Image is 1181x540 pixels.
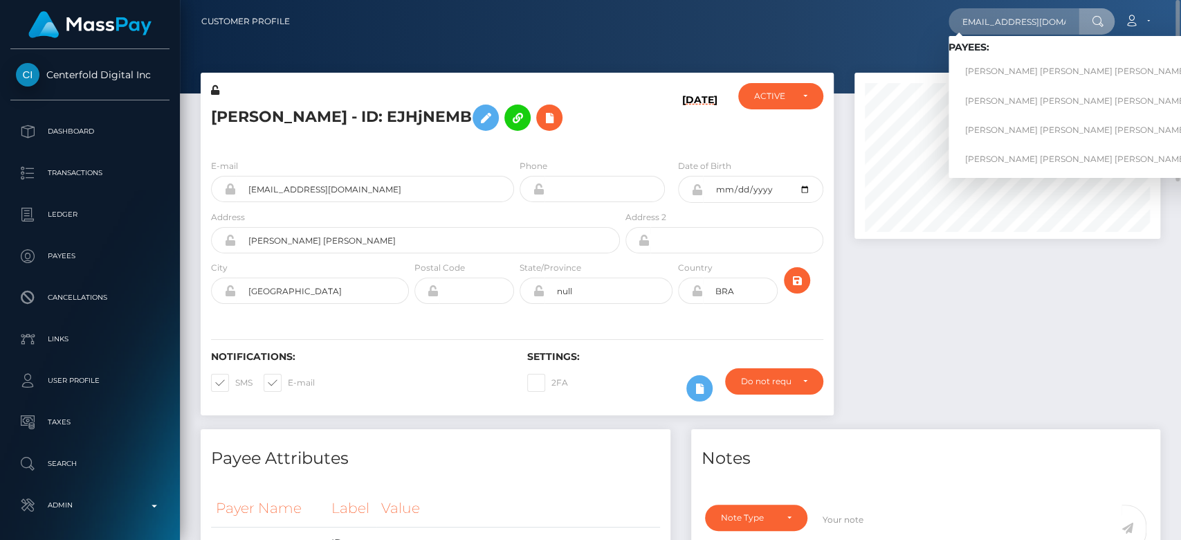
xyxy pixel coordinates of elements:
[10,69,170,81] span: Centerfold Digital Inc
[211,160,238,172] label: E-mail
[16,204,164,225] p: Ledger
[625,211,666,224] label: Address 2
[678,262,713,274] label: Country
[211,374,253,392] label: SMS
[414,262,465,274] label: Postal Code
[721,512,776,523] div: Note Type
[10,322,170,357] a: Links
[28,11,152,38] img: MassPay Logo
[16,63,39,87] img: Centerfold Digital Inc
[327,489,376,528] th: Label
[16,453,164,474] p: Search
[520,262,581,274] label: State/Province
[264,374,315,392] label: E-mail
[10,197,170,232] a: Ledger
[10,363,170,398] a: User Profile
[10,447,170,481] a: Search
[527,374,568,392] label: 2FA
[10,114,170,149] a: Dashboard
[10,239,170,273] a: Payees
[211,489,327,528] th: Payer Name
[16,246,164,267] p: Payees
[16,163,164,183] p: Transactions
[678,160,731,172] label: Date of Birth
[10,488,170,523] a: Admin
[10,156,170,190] a: Transactions
[16,412,164,433] p: Taxes
[754,91,791,102] div: ACTIVE
[16,329,164,350] p: Links
[725,368,823,395] button: Do not require
[705,505,807,531] button: Note Type
[741,376,791,387] div: Do not require
[682,94,717,143] h6: [DATE]
[702,447,1151,471] h4: Notes
[211,351,506,363] h6: Notifications:
[376,489,737,528] th: Value
[211,262,228,274] label: City
[211,98,612,138] h5: [PERSON_NAME] - ID: EJHjNEMB
[949,8,1079,35] input: Search...
[527,351,823,363] h6: Settings:
[520,160,547,172] label: Phone
[10,280,170,315] a: Cancellations
[201,7,290,36] a: Customer Profile
[211,447,660,471] h4: Payee Attributes
[16,287,164,308] p: Cancellations
[16,495,164,516] p: Admin
[16,121,164,142] p: Dashboard
[16,370,164,391] p: User Profile
[10,405,170,440] a: Taxes
[738,83,823,109] button: ACTIVE
[211,211,245,224] label: Address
